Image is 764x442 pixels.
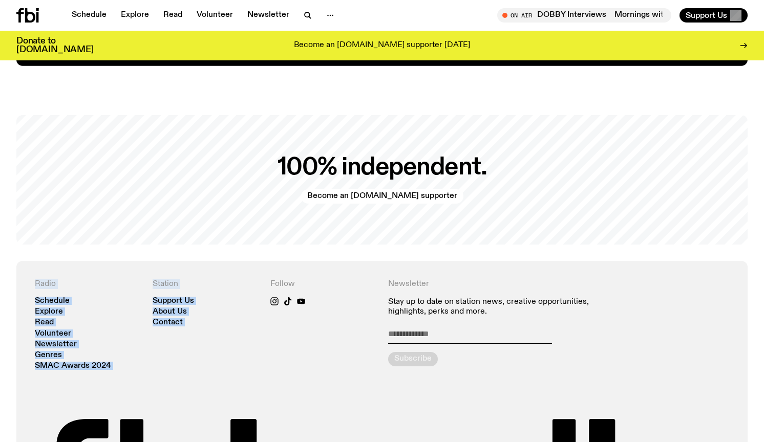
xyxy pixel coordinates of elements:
p: Become an [DOMAIN_NAME] supporter [DATE] [294,41,470,50]
h4: Station [153,279,258,289]
h4: Newsletter [388,279,611,289]
a: Explore [35,308,63,316]
h4: Radio [35,279,140,289]
a: Genres [35,351,62,359]
a: Newsletter [241,8,295,23]
a: Contact [153,319,183,326]
a: Explore [115,8,155,23]
a: Read [157,8,188,23]
button: Subscribe [388,352,438,366]
h3: Donate to [DOMAIN_NAME] [16,37,94,54]
span: Support Us [686,11,727,20]
a: SMAC Awards 2024 [35,362,111,370]
a: Volunteer [35,330,71,338]
a: Schedule [66,8,113,23]
a: Schedule [35,297,70,305]
button: Support Us [680,8,748,23]
button: On AirMornings with [PERSON_NAME] / For Those I Love & DOBBY InterviewsMornings with [PERSON_NAME... [497,8,671,23]
a: Newsletter [35,341,77,348]
h2: 100% independent. [278,156,487,179]
a: Volunteer [190,8,239,23]
a: Become an [DOMAIN_NAME] supporter [301,189,463,204]
a: About Us [153,308,187,316]
a: Support Us [153,297,194,305]
p: Stay up to date on station news, creative opportunities, highlights, perks and more. [388,297,611,317]
a: Read [35,319,54,326]
h4: Follow [270,279,376,289]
